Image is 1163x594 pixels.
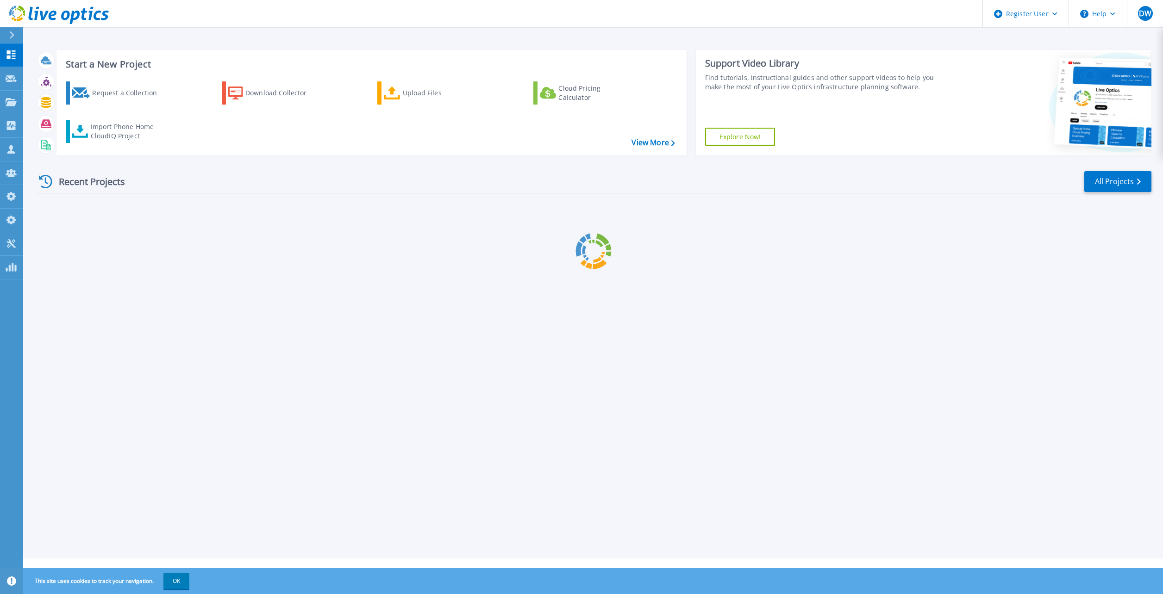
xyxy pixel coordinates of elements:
[403,84,477,102] div: Upload Files
[91,122,163,141] div: Import Phone Home CloudIQ Project
[25,573,189,589] span: This site uses cookies to track your navigation.
[92,84,166,102] div: Request a Collection
[533,81,637,105] a: Cloud Pricing Calculator
[705,128,775,146] a: Explore Now!
[36,170,138,193] div: Recent Projects
[377,81,481,105] a: Upload Files
[163,573,189,589] button: OK
[66,81,169,105] a: Request a Collection
[1139,10,1151,17] span: DW
[245,84,319,102] div: Download Collector
[632,138,675,147] a: View More
[705,57,940,69] div: Support Video Library
[222,81,325,105] a: Download Collector
[705,73,940,92] div: Find tutorials, instructional guides and other support videos to help you make the most of your L...
[558,84,632,102] div: Cloud Pricing Calculator
[1084,171,1151,192] a: All Projects
[66,59,675,69] h3: Start a New Project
